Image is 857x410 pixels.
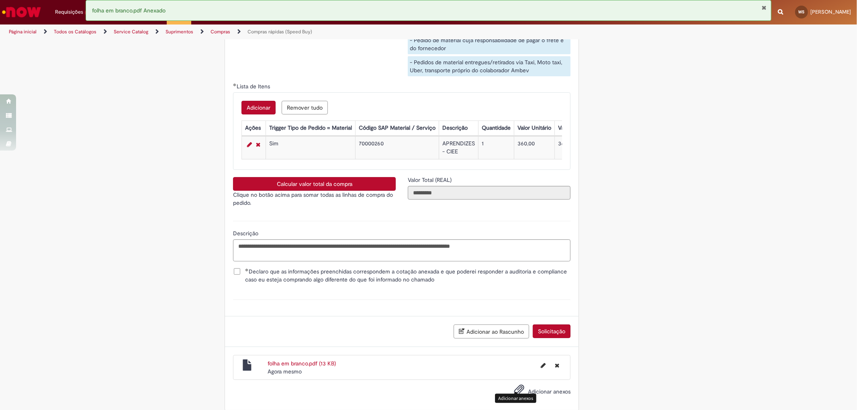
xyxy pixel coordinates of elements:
button: Excluir folha em branco.pdf [550,359,564,372]
time: 29/09/2025 13:41:37 [268,368,302,375]
button: Add a row for Lista de Itens [241,101,276,114]
th: Valor Unitário [514,121,555,136]
span: 21 [85,9,93,16]
th: Descrição [439,121,479,136]
span: Adicionar anexos [528,388,571,395]
a: Todos os Catálogos [54,29,96,35]
a: Service Catalog [114,29,148,35]
a: Página inicial [9,29,37,35]
th: Quantidade [479,121,514,136]
button: Solicitação [533,324,571,338]
label: Somente leitura - Valor Total (REAL) [408,176,453,184]
td: Sim [266,137,356,159]
a: folha em branco.pdf (13 KB) [268,360,336,367]
span: Requisições [55,8,83,16]
div: Adicionar anexos [495,394,536,403]
ul: Trilhas de página [6,24,565,39]
th: Valor Total Moeda [555,121,606,136]
span: folha em branco.pdf Anexado [92,7,166,14]
span: Agora mesmo [268,368,302,375]
button: Adicionar ao Rascunho [454,324,529,339]
td: APRENDIZES - CIEE [439,137,479,159]
span: Obrigatório Preenchido [233,83,237,86]
img: ServiceNow [1,4,42,20]
button: Calcular valor total da compra [233,177,396,191]
a: Remover linha 1 [254,140,262,149]
td: 360,00 [555,137,606,159]
button: Adicionar anexos [512,382,526,400]
td: 1 [479,137,514,159]
span: Descrição [233,230,260,237]
span: Declaro que as informações preenchidas correspondem a cotação anexada e que poderei responder a a... [245,267,571,284]
th: Trigger Tipo de Pedido = Material [266,121,356,136]
a: Compras [211,29,230,35]
td: 70000260 [356,137,439,159]
button: Editar nome de arquivo folha em branco.pdf [536,359,550,372]
p: Clique no botão acima para somar todas as linhas de compra do pedido. [233,191,396,207]
button: Remove all rows for Lista de Itens [282,101,328,114]
div: - Pedido de material cuja responsabilidade de pagar o frete é do fornecedor [408,34,571,54]
th: Ações [242,121,266,136]
span: Lista de Itens [237,83,272,90]
a: Editar Linha 1 [245,140,254,149]
div: - Pedidos de material entregues/retirados via Taxi, Moto taxi, Uber, transporte próprio do colabo... [408,56,571,76]
span: Obrigatório Preenchido [245,268,249,271]
th: Código SAP Material / Serviço [356,121,439,136]
a: Suprimentos [166,29,193,35]
span: WS [799,9,805,14]
button: Fechar Notificação [762,4,767,11]
span: [PERSON_NAME] [810,8,851,15]
a: Compras rápidas (Speed Buy) [247,29,312,35]
input: Valor Total (REAL) [408,186,571,200]
textarea: Descrição [233,239,571,261]
td: 360,00 [514,137,555,159]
